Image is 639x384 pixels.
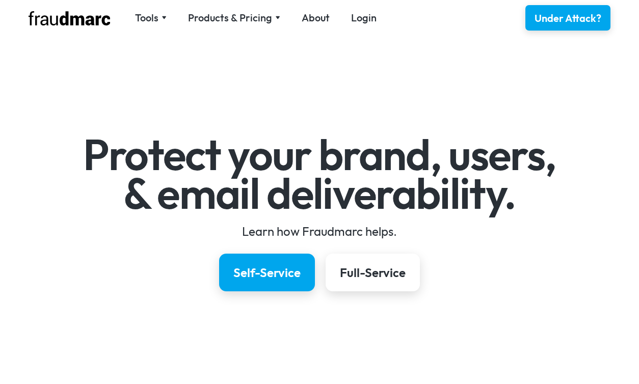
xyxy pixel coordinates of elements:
h1: Protect your brand, users, & email deliverability. [24,135,616,212]
div: Tools [135,11,167,25]
div: Under Attack? [535,11,601,25]
div: Products & Pricing [188,11,272,25]
div: Products & Pricing [188,11,280,25]
a: Self-Service [219,254,315,291]
div: Self-Service [233,264,301,281]
div: Full-Service [340,264,406,281]
a: About [302,11,330,25]
div: Learn how Fraudmarc helps. [24,223,616,239]
a: Login [351,11,377,25]
div: Tools [135,11,158,25]
a: Under Attack? [525,5,610,31]
a: Full-Service [326,254,420,291]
